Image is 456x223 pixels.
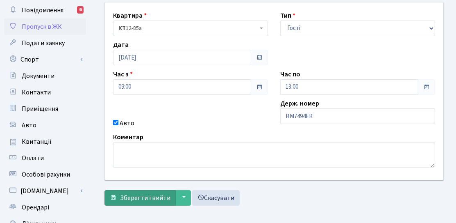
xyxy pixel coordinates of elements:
span: Повідомлення [22,6,64,15]
a: Пропуск в ЖК [4,18,86,35]
span: Оплати [22,154,44,163]
span: Авто [22,121,36,130]
a: Спорт [4,51,86,68]
a: Повідомлення6 [4,2,86,18]
a: [DOMAIN_NAME] [4,183,86,199]
div: 6 [77,6,84,14]
label: Час з [113,69,133,79]
label: Квартира [113,11,147,21]
span: Квитанції [22,137,52,146]
label: Тип [280,11,295,21]
span: Документи [22,71,54,80]
label: Час по [280,69,300,79]
a: Особові рахунки [4,166,86,183]
a: Контакти [4,84,86,101]
input: AA0001AA [280,108,435,124]
span: Пропуск в ЖК [22,22,62,31]
label: Держ. номер [280,99,319,108]
b: КТ [118,24,126,32]
a: Авто [4,117,86,133]
a: Орендарі [4,199,86,216]
label: Коментар [113,132,143,142]
span: Подати заявку [22,39,65,48]
button: Зберегти і вийти [104,190,176,206]
a: Квитанції [4,133,86,150]
a: Оплати [4,150,86,166]
span: Приміщення [22,104,58,113]
span: Контакти [22,88,51,97]
a: Документи [4,68,86,84]
label: Авто [120,118,134,128]
span: Особові рахунки [22,170,70,179]
a: Подати заявку [4,35,86,51]
span: <b>КТ</b>&nbsp;&nbsp;&nbsp;&nbsp;12-85а [113,21,268,36]
span: <b>КТ</b>&nbsp;&nbsp;&nbsp;&nbsp;12-85а [118,24,258,32]
span: Зберегти і вийти [120,193,170,202]
span: Орендарі [22,203,49,212]
a: Скасувати [192,190,240,206]
label: Дата [113,40,129,50]
a: Приміщення [4,101,86,117]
